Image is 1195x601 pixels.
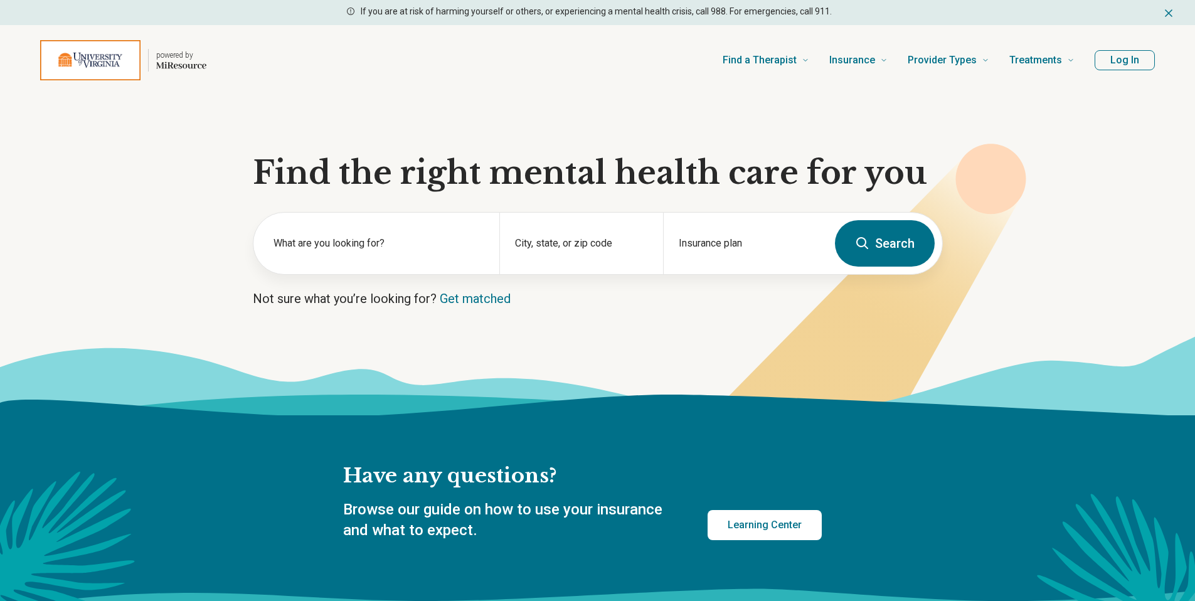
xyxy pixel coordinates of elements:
[253,290,943,307] p: Not sure what you’re looking for?
[156,50,206,60] p: powered by
[829,51,875,69] span: Insurance
[274,236,484,251] label: What are you looking for?
[829,35,888,85] a: Insurance
[1009,51,1062,69] span: Treatments
[1095,50,1155,70] button: Log In
[835,220,935,267] button: Search
[908,35,989,85] a: Provider Types
[723,35,809,85] a: Find a Therapist
[440,291,511,306] a: Get matched
[708,510,822,540] a: Learning Center
[361,5,832,18] p: If you are at risk of harming yourself or others, or experiencing a mental health crisis, call 98...
[1162,5,1175,20] button: Dismiss
[343,499,677,541] p: Browse our guide on how to use your insurance and what to expect.
[343,463,822,489] h2: Have any questions?
[723,51,797,69] span: Find a Therapist
[1009,35,1075,85] a: Treatments
[40,40,206,80] a: Home page
[908,51,977,69] span: Provider Types
[253,154,943,192] h1: Find the right mental health care for you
